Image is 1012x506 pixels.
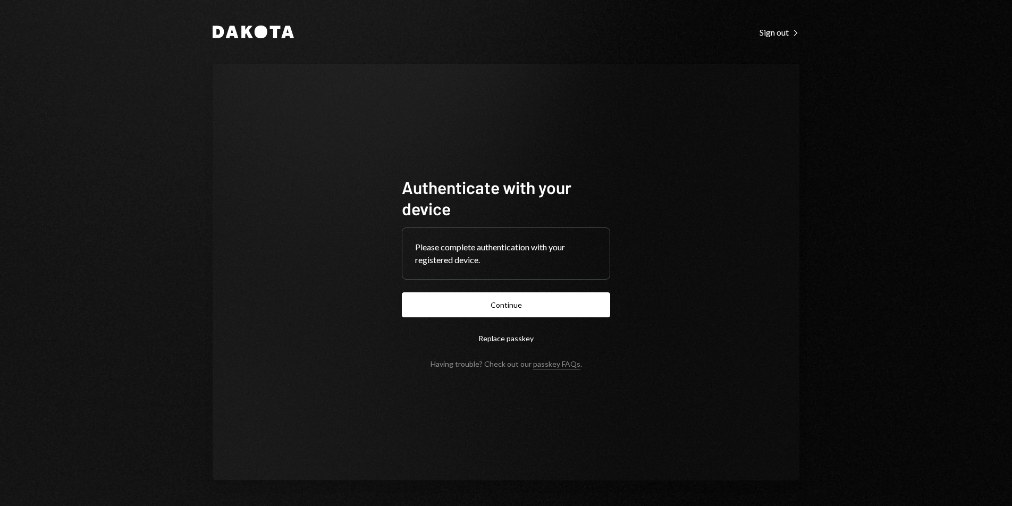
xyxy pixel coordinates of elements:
[760,27,799,38] div: Sign out
[402,326,610,351] button: Replace passkey
[415,241,597,266] div: Please complete authentication with your registered device.
[760,26,799,38] a: Sign out
[402,292,610,317] button: Continue
[533,359,580,369] a: passkey FAQs
[431,359,582,368] div: Having trouble? Check out our .
[402,176,610,219] h1: Authenticate with your device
